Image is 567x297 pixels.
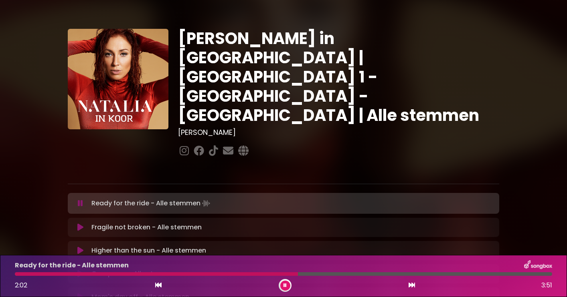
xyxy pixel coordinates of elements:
h3: [PERSON_NAME] [178,128,499,137]
p: Ready for the ride - Alle stemmen [91,198,212,209]
p: Ready for the ride - Alle stemmen [15,261,129,270]
p: Fragile not broken - Alle stemmen [91,223,202,232]
img: songbox-logo-white.png [524,260,552,271]
span: 2:02 [15,281,27,290]
span: 3:51 [541,281,552,290]
h1: [PERSON_NAME] in [GEOGRAPHIC_DATA] | [GEOGRAPHIC_DATA] 1 - [GEOGRAPHIC_DATA] - [GEOGRAPHIC_DATA] ... [178,29,499,125]
img: waveform4.gif [200,198,212,209]
img: YTVS25JmS9CLUqXqkEhs [68,29,168,129]
p: Higher than the sun - Alle stemmen [91,246,206,255]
